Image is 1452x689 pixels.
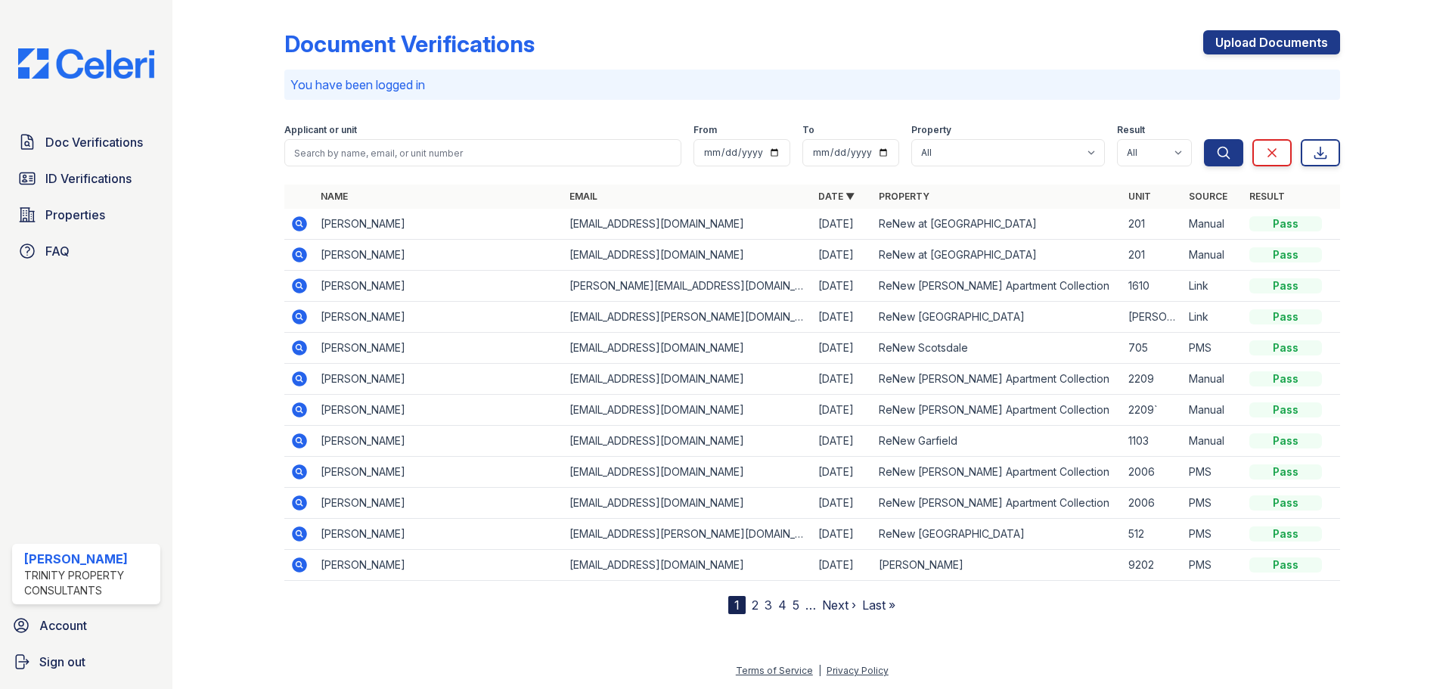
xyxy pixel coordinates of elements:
[802,124,814,136] label: To
[321,191,348,202] a: Name
[873,271,1122,302] td: ReNew [PERSON_NAME] Apartment Collection
[911,124,951,136] label: Property
[1183,240,1243,271] td: Manual
[1249,340,1322,355] div: Pass
[24,568,154,598] div: Trinity Property Consultants
[873,550,1122,581] td: [PERSON_NAME]
[1183,364,1243,395] td: Manual
[45,242,70,260] span: FAQ
[728,596,746,614] div: 1
[315,488,563,519] td: [PERSON_NAME]
[1183,333,1243,364] td: PMS
[284,139,681,166] input: Search by name, email, or unit number
[12,163,160,194] a: ID Verifications
[45,133,143,151] span: Doc Verifications
[24,550,154,568] div: [PERSON_NAME]
[1249,526,1322,542] div: Pass
[563,302,812,333] td: [EMAIL_ADDRESS][PERSON_NAME][DOMAIN_NAME]
[812,457,873,488] td: [DATE]
[778,597,786,613] a: 4
[1249,464,1322,480] div: Pass
[812,519,873,550] td: [DATE]
[569,191,597,202] a: Email
[1183,519,1243,550] td: PMS
[873,209,1122,240] td: ReNew at [GEOGRAPHIC_DATA]
[1128,191,1151,202] a: Unit
[563,550,812,581] td: [EMAIL_ADDRESS][DOMAIN_NAME]
[812,271,873,302] td: [DATE]
[315,519,563,550] td: [PERSON_NAME]
[812,333,873,364] td: [DATE]
[1183,457,1243,488] td: PMS
[1249,402,1322,417] div: Pass
[12,200,160,230] a: Properties
[1249,371,1322,386] div: Pass
[315,240,563,271] td: [PERSON_NAME]
[315,302,563,333] td: [PERSON_NAME]
[1122,488,1183,519] td: 2006
[793,597,799,613] a: 5
[873,302,1122,333] td: ReNew [GEOGRAPHIC_DATA]
[693,124,717,136] label: From
[752,597,759,613] a: 2
[45,206,105,224] span: Properties
[818,191,855,202] a: Date ▼
[1249,216,1322,231] div: Pass
[6,610,166,641] a: Account
[290,76,1334,94] p: You have been logged in
[873,364,1122,395] td: ReNew [PERSON_NAME] Apartment Collection
[873,457,1122,488] td: ReNew [PERSON_NAME] Apartment Collection
[1183,302,1243,333] td: Link
[563,519,812,550] td: [EMAIL_ADDRESS][PERSON_NAME][DOMAIN_NAME]
[12,236,160,266] a: FAQ
[1388,628,1437,674] iframe: chat widget
[822,597,856,613] a: Next ›
[1122,457,1183,488] td: 2006
[1183,209,1243,240] td: Manual
[1249,278,1322,293] div: Pass
[873,333,1122,364] td: ReNew Scotsdale
[315,426,563,457] td: [PERSON_NAME]
[879,191,929,202] a: Property
[315,364,563,395] td: [PERSON_NAME]
[1122,209,1183,240] td: 201
[1183,550,1243,581] td: PMS
[1203,30,1340,54] a: Upload Documents
[873,519,1122,550] td: ReNew [GEOGRAPHIC_DATA]
[812,488,873,519] td: [DATE]
[315,209,563,240] td: [PERSON_NAME]
[812,395,873,426] td: [DATE]
[563,271,812,302] td: [PERSON_NAME][EMAIL_ADDRESS][DOMAIN_NAME]
[1249,433,1322,448] div: Pass
[1122,302,1183,333] td: [PERSON_NAME] 1A-103
[6,647,166,677] a: Sign out
[39,616,87,635] span: Account
[12,127,160,157] a: Doc Verifications
[873,426,1122,457] td: ReNew Garfield
[1249,309,1322,324] div: Pass
[1122,519,1183,550] td: 512
[1183,271,1243,302] td: Link
[1122,550,1183,581] td: 9202
[563,488,812,519] td: [EMAIL_ADDRESS][DOMAIN_NAME]
[873,395,1122,426] td: ReNew [PERSON_NAME] Apartment Collection
[862,597,895,613] a: Last »
[284,30,535,57] div: Document Verifications
[1122,333,1183,364] td: 705
[812,550,873,581] td: [DATE]
[563,333,812,364] td: [EMAIL_ADDRESS][DOMAIN_NAME]
[563,240,812,271] td: [EMAIL_ADDRESS][DOMAIN_NAME]
[1189,191,1227,202] a: Source
[6,48,166,79] img: CE_Logo_Blue-a8612792a0a2168367f1c8372b55b34899dd931a85d93a1a3d3e32e68fde9ad4.png
[563,457,812,488] td: [EMAIL_ADDRESS][DOMAIN_NAME]
[736,665,813,676] a: Terms of Service
[563,364,812,395] td: [EMAIL_ADDRESS][DOMAIN_NAME]
[1117,124,1145,136] label: Result
[873,488,1122,519] td: ReNew [PERSON_NAME] Apartment Collection
[873,240,1122,271] td: ReNew at [GEOGRAPHIC_DATA]
[1249,495,1322,511] div: Pass
[765,597,772,613] a: 3
[1122,426,1183,457] td: 1103
[1183,395,1243,426] td: Manual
